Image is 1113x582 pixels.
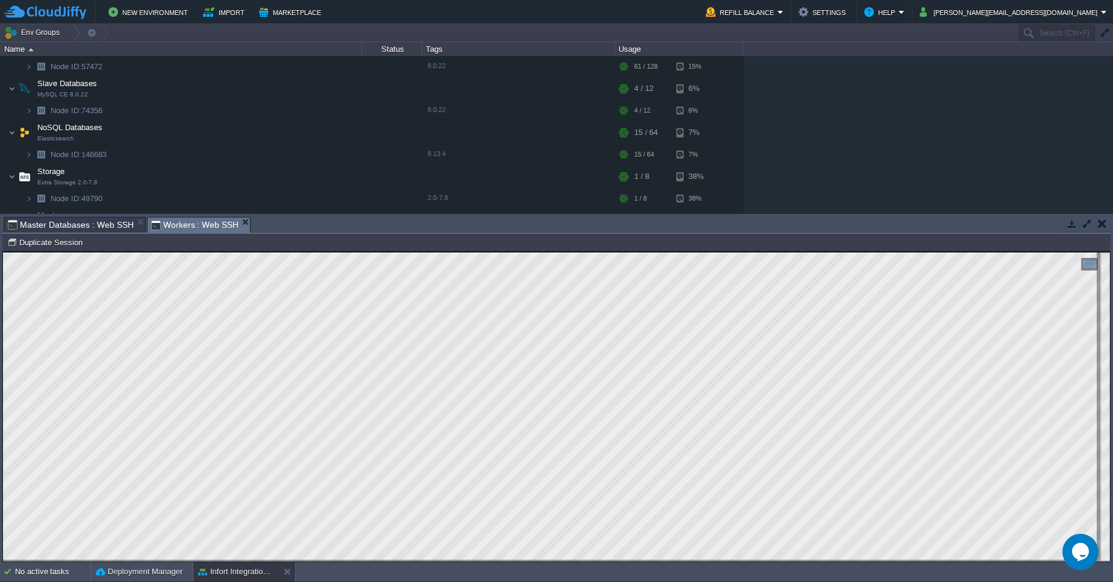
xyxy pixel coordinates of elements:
[428,106,446,113] span: 8.0.22
[634,189,647,208] div: 1 / 8
[634,164,649,189] div: 1 / 8
[36,122,104,133] span: NoSQL Databases
[36,166,66,177] span: Storage
[25,189,33,208] img: AMDAwAAAACH5BAEAAAAALAAAAAABAAEAAAICRAEAOw==
[634,120,658,145] div: 15 / 64
[676,145,715,164] div: 7%
[423,42,614,56] div: Tags
[25,145,33,164] img: AMDAwAAAACH5BAEAAAAALAAAAAABAAEAAAICRAEAOw==
[676,57,715,76] div: 15%
[108,5,192,19] button: New Environment
[799,5,849,19] button: Settings
[8,164,16,189] img: AMDAwAAAACH5BAEAAAAALAAAAAABAAEAAAICRAEAOw==
[198,566,274,578] button: Infort Integration Cluster
[49,105,104,116] span: 74356
[4,24,64,41] button: Env Groups
[51,106,81,115] span: Node ID:
[864,5,899,19] button: Help
[634,208,653,233] div: 9 / 64
[33,189,49,208] img: AMDAwAAAACH5BAEAAAAALAAAAAABAAEAAAICRAEAOw==
[37,135,74,142] span: Elasticsearch
[676,208,715,233] div: 1%
[36,79,99,88] a: Slave DatabasesMySQL CE 8.0.22
[428,194,448,201] span: 2.0-7.8
[37,179,98,186] span: Extra Storage 2.0-7.8
[8,208,16,233] img: AMDAwAAAACH5BAEAAAAALAAAAAABAAEAAAICRAEAOw==
[634,57,658,76] div: 61 / 128
[49,149,108,160] span: 146683
[51,150,81,159] span: Node ID:
[36,210,63,221] span: Master
[634,145,654,164] div: 15 / 64
[676,164,715,189] div: 38%
[363,42,422,56] div: Status
[33,101,49,120] img: AMDAwAAAACH5BAEAAAAALAAAAAABAAEAAAICRAEAOw==
[49,149,108,160] a: Node ID:146683
[28,48,34,51] img: AMDAwAAAACH5BAEAAAAALAAAAAABAAEAAAICRAEAOw==
[676,101,715,120] div: 6%
[96,566,182,578] button: Deployment Manager
[8,217,134,232] span: Master Databases : Web SSH
[3,252,1110,562] iframe: To enrich screen reader interactions, please activate Accessibility in Grammarly extension settings
[920,5,1101,19] button: [PERSON_NAME][EMAIL_ADDRESS][DOMAIN_NAME]
[203,5,248,19] button: Import
[25,57,33,76] img: AMDAwAAAACH5BAEAAAAALAAAAAABAAEAAAICRAEAOw==
[1062,534,1101,570] iframe: chat widget
[36,123,104,132] a: NoSQL DatabasesElasticsearch
[16,164,33,189] img: AMDAwAAAACH5BAEAAAAALAAAAAABAAEAAAICRAEAOw==
[428,150,446,157] span: 8.13.4
[33,57,49,76] img: AMDAwAAAACH5BAEAAAAALAAAAAABAAEAAAICRAEAOw==
[51,62,81,71] span: Node ID:
[33,145,49,164] img: AMDAwAAAACH5BAEAAAAALAAAAAABAAEAAAICRAEAOw==
[151,217,239,233] span: Workers : Web SSH
[259,5,325,19] button: Marketplace
[8,120,16,145] img: AMDAwAAAACH5BAEAAAAALAAAAAABAAEAAAICRAEAOw==
[676,189,715,208] div: 38%
[49,193,104,204] span: 49790
[634,101,650,120] div: 4 / 12
[37,91,88,98] span: MySQL CE 8.0.22
[15,562,90,581] div: No active tasks
[676,77,715,101] div: 6%
[616,42,743,56] div: Usage
[8,77,16,101] img: AMDAwAAAACH5BAEAAAAALAAAAAABAAEAAAICRAEAOw==
[16,120,33,145] img: AMDAwAAAACH5BAEAAAAALAAAAAABAAEAAAICRAEAOw==
[36,167,66,176] a: StorageExtra Storage 2.0-7.8
[36,78,99,89] span: Slave Databases
[16,77,33,101] img: AMDAwAAAACH5BAEAAAAALAAAAAABAAEAAAICRAEAOw==
[49,105,104,116] a: Node ID:74356
[16,208,33,233] img: AMDAwAAAACH5BAEAAAAALAAAAAABAAEAAAICRAEAOw==
[7,237,86,248] button: Duplicate Session
[676,120,715,145] div: 7%
[4,5,86,20] img: CloudJiffy
[49,193,104,204] a: Node ID:49790
[49,61,104,72] span: 57472
[634,77,653,101] div: 4 / 12
[706,5,778,19] button: Refill Balance
[25,101,33,120] img: AMDAwAAAACH5BAEAAAAALAAAAAABAAEAAAICRAEAOw==
[51,194,81,203] span: Node ID:
[49,61,104,72] a: Node ID:57472
[36,211,63,220] a: Master
[1,42,361,56] div: Name
[428,62,446,69] span: 8.0.22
